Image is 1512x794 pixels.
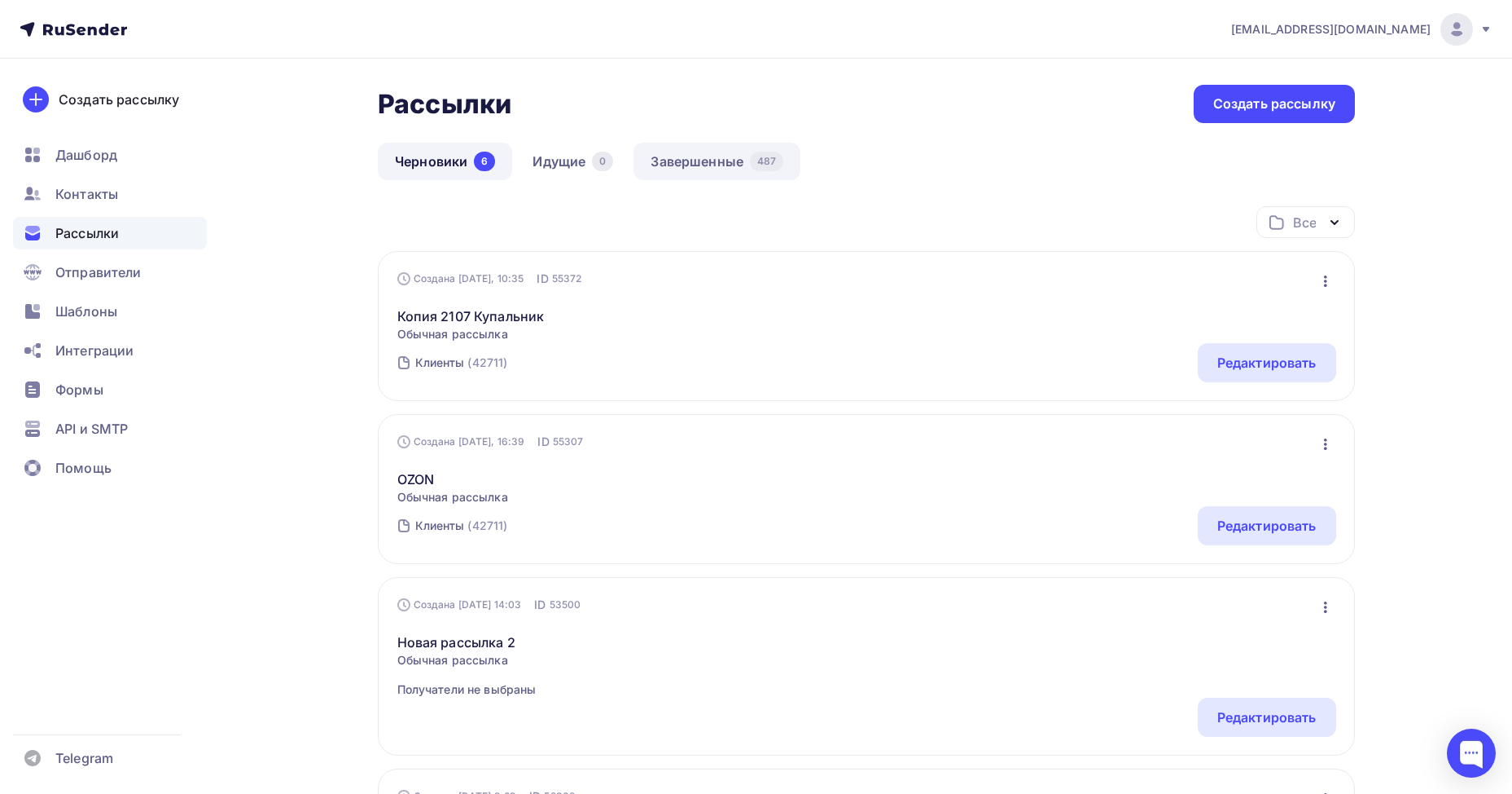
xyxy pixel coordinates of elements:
span: 55307 [553,434,584,450]
div: Клиенты [415,518,465,534]
span: 53500 [550,597,581,613]
span: Контакты [55,184,118,204]
div: Все [1293,213,1316,232]
span: [EMAIL_ADDRESS][DOMAIN_NAME] [1231,21,1431,37]
div: Создана [DATE] 14:03 [397,598,522,611]
div: Создать рассылку [59,90,179,109]
span: Telegram [55,748,113,768]
span: API и SMTP [55,419,128,439]
div: 0 [592,152,613,171]
a: [EMAIL_ADDRESS][DOMAIN_NAME] [1231,13,1492,46]
a: Завершенные487 [633,143,800,180]
div: Редактировать [1217,353,1317,373]
a: Контакты [13,178,207,210]
a: Идущие0 [515,143,630,180]
span: Обычная рассылка [397,489,508,505]
button: Все [1256,206,1355,238]
span: Отправители [55,262,142,282]
a: Копия 2107 Купальник [397,307,545,326]
span: ID [537,434,549,450]
a: Отправители [13,256,207,289]
h2: Рассылки [378,88,511,121]
span: Шаблоны [55,302,117,321]
span: 55372 [552,271,582,287]
div: 6 [474,152,495,171]
div: (42711) [467,518,507,534]
span: Дашборд [55,145,117,165]
span: Обычная рассылка [397,326,545,342]
span: Получатели не выбраны [397,682,537,698]
div: Клиенты [415,355,465,371]
span: ID [537,271,548,287]
a: Новая рассылка 2 [397,633,537,652]
a: Шаблоны [13,295,207,328]
div: 487 [750,152,783,171]
span: Помощь [55,458,112,478]
a: Рассылки [13,217,207,249]
div: Создана [DATE], 10:35 [397,272,524,285]
a: OZON [397,470,508,489]
div: Создать рассылку [1213,95,1335,113]
span: Обычная рассылка [397,652,537,668]
a: Черновики6 [378,143,512,180]
span: Рассылки [55,223,119,243]
a: Дашборд [13,139,207,171]
div: Редактировать [1217,516,1317,536]
div: Редактировать [1217,708,1317,727]
a: Клиенты (42711) [414,513,510,539]
a: Формы [13,373,207,406]
div: (42711) [467,355,507,371]
span: ID [534,597,546,613]
span: Формы [55,380,103,399]
span: Интеграции [55,341,134,360]
div: Создана [DATE], 16:39 [397,435,525,448]
a: Клиенты (42711) [414,350,510,376]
